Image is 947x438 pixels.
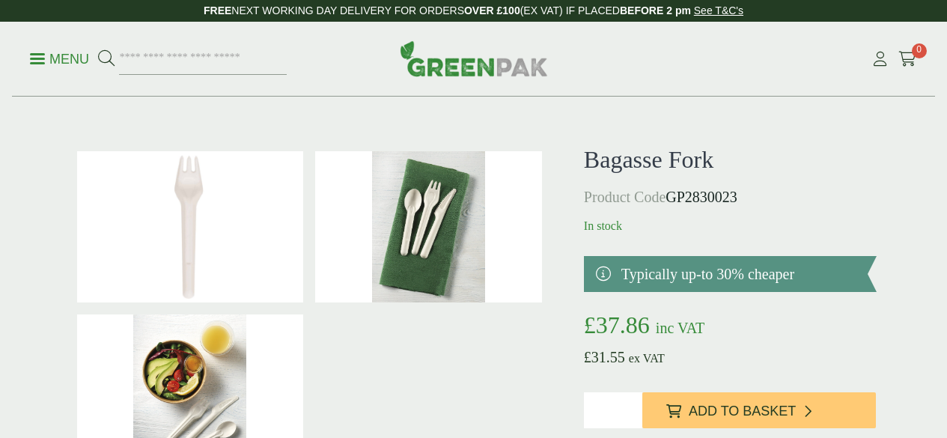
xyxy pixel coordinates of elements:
img: 161 162 163_on Cotton_napkin_rgb [315,151,542,302]
img: GreenPak Supplies [400,40,548,76]
span: ex VAT [629,352,665,365]
span: inc VAT [656,320,704,336]
a: Menu [30,50,89,65]
p: In stock [584,217,877,235]
span: Product Code [584,189,666,205]
p: GP2830023 [584,186,877,208]
span: £ [584,349,591,365]
bdi: 37.86 [584,311,650,338]
img: Bagasse Fork [77,151,304,302]
a: 0 [898,48,917,70]
button: Add to Basket [642,392,877,428]
span: £ [584,311,596,338]
h1: Bagasse Fork [584,145,877,174]
strong: OVER £100 [464,4,520,16]
a: See T&C's [694,4,743,16]
bdi: 31.55 [584,349,625,365]
strong: BEFORE 2 pm [620,4,691,16]
i: Cart [898,52,917,67]
strong: FREE [204,4,231,16]
i: My Account [871,52,889,67]
span: 0 [912,43,927,58]
span: Add to Basket [689,404,796,420]
p: Menu [30,50,89,68]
